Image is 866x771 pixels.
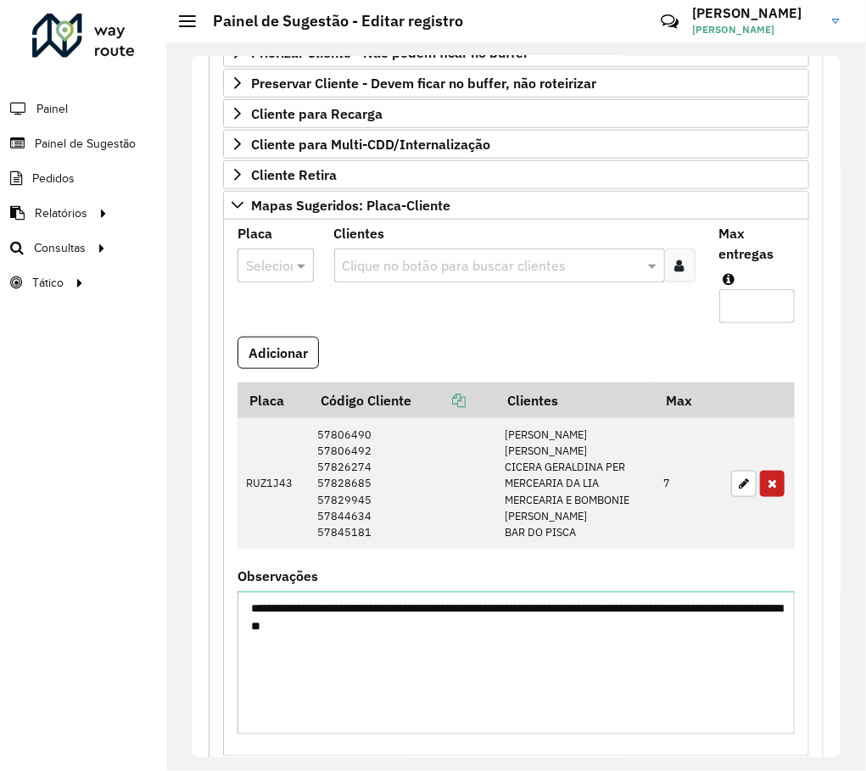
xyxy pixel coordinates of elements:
a: Mapas Sugeridos: Placa-Cliente [223,191,809,220]
th: Max [655,383,723,418]
td: 57806490 57806492 57826274 57828685 57829945 57844634 57845181 [309,418,496,550]
em: Máximo de clientes que serão colocados na mesma rota com os clientes informados [724,272,735,286]
th: Placa [237,383,309,418]
td: [PERSON_NAME] [PERSON_NAME] CICERA GERALDINA PER MERCEARIA DA LIA MERCEARIA E BOMBONIE [PERSON_NA... [496,418,655,550]
td: 7 [655,418,723,550]
a: Cliente para Recarga [223,99,809,128]
label: Placa [237,223,272,243]
h3: [PERSON_NAME] [692,5,819,21]
a: Contato Rápido [651,3,688,40]
label: Max entregas [719,223,796,264]
a: Copiar [411,392,466,409]
div: Mapas Sugeridos: Placa-Cliente [223,220,809,757]
span: Cliente para Multi-CDD/Internalização [251,137,490,151]
a: Preservar Cliente - Devem ficar no buffer, não roteirizar [223,69,809,98]
span: [PERSON_NAME] [692,22,819,37]
span: Cliente para Recarga [251,107,383,120]
span: Mapas Sugeridos: Placa-Cliente [251,198,450,212]
span: Tático [32,274,64,292]
span: Consultas [34,239,86,257]
label: Clientes [334,223,385,243]
a: Cliente Retira [223,160,809,189]
button: Adicionar [237,337,319,369]
label: Observações [237,566,318,586]
td: RUZ1J43 [237,418,309,550]
span: Priorizar Cliente - Não podem ficar no buffer [251,46,528,59]
th: Clientes [496,383,655,418]
span: Cliente Retira [251,168,337,182]
span: Relatórios [35,204,87,222]
h2: Painel de Sugestão - Editar registro [196,12,463,31]
span: Pedidos [32,170,75,187]
a: Cliente para Multi-CDD/Internalização [223,130,809,159]
span: Painel de Sugestão [35,135,136,153]
th: Código Cliente [309,383,496,418]
span: Preservar Cliente - Devem ficar no buffer, não roteirizar [251,76,596,90]
span: Painel [36,100,68,118]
